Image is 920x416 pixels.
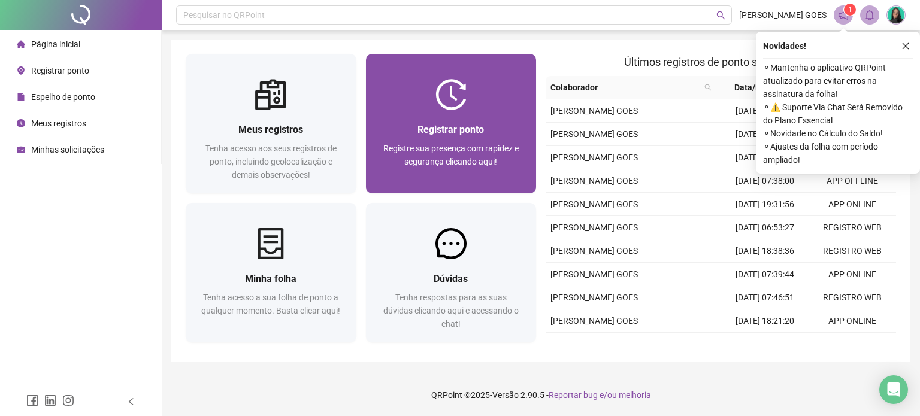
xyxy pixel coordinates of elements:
td: [DATE] 07:46:51 [721,286,809,309]
span: search [716,11,725,20]
a: Registrar pontoRegistre sua presença com rapidez e segurança clicando aqui! [366,54,537,193]
span: Meus registros [31,119,86,128]
td: APP ONLINE [809,333,896,356]
span: ⚬ Mantenha o aplicativo QRPoint atualizado para evitar erros na assinatura da folha! [763,61,913,101]
td: [DATE] 07:39:44 [721,263,809,286]
td: REGISTRO WEB [809,216,896,239]
span: Tenha respostas para as suas dúvidas clicando aqui e acessando o chat! [383,293,519,329]
td: [DATE] 19:31:56 [721,193,809,216]
span: Versão [492,390,519,400]
span: notification [838,10,849,20]
td: [DATE] 07:38:00 [721,169,809,193]
span: Registrar ponto [417,124,484,135]
span: 1 [848,5,852,14]
span: home [17,40,25,48]
footer: QRPoint © 2025 - 2.90.5 - [162,374,920,416]
span: [PERSON_NAME] GOES [550,269,638,279]
span: Registrar ponto [31,66,89,75]
span: linkedin [44,394,56,406]
span: Espelho de ponto [31,92,95,102]
td: APP ONLINE [809,263,896,286]
span: search [702,78,714,96]
span: ⚬ Novidade no Cálculo do Saldo! [763,127,913,140]
span: [PERSON_NAME] GOES [739,8,827,22]
td: [DATE] 18:21:20 [721,309,809,333]
span: Dúvidas [434,273,468,284]
span: Tenha acesso aos seus registros de ponto, incluindo geolocalização e demais observações! [205,144,337,180]
div: Open Intercom Messenger [879,375,908,404]
a: DúvidasTenha respostas para as suas dúvidas clicando aqui e acessando o chat! [366,203,537,342]
td: [DATE] 18:33:21 [721,99,809,123]
td: [DATE] 08:06:17 [721,123,809,146]
span: ⚬ ⚠️ Suporte Via Chat Será Removido do Plano Essencial [763,101,913,127]
td: APP ONLINE [809,193,896,216]
th: Data/Hora [716,76,801,99]
span: instagram [62,394,74,406]
span: environment [17,66,25,75]
span: file [17,93,25,101]
span: [PERSON_NAME] GOES [550,293,638,302]
span: Minha folha [245,273,296,284]
span: bell [864,10,875,20]
span: [PERSON_NAME] GOES [550,223,638,232]
span: Data/Hora [721,81,787,94]
td: APP OFFLINE [809,169,896,193]
span: close [901,42,910,50]
td: REGISTRO WEB [809,286,896,309]
span: Novidades ! [763,40,806,53]
span: [PERSON_NAME] GOES [550,316,638,326]
span: Tenha acesso a sua folha de ponto a qualquer momento. Basta clicar aqui! [201,293,340,315]
span: Página inicial [31,40,80,49]
span: Registre sua presença com rapidez e segurança clicando aqui! [383,144,519,166]
a: Meus registrosTenha acesso aos seus registros de ponto, incluindo geolocalização e demais observa... [186,54,356,193]
span: schedule [17,145,25,154]
span: [PERSON_NAME] GOES [550,153,638,162]
td: [DATE] 18:06:17 [721,146,809,169]
td: APP ONLINE [809,309,896,333]
span: [PERSON_NAME] GOES [550,176,638,186]
span: clock-circle [17,119,25,127]
a: Minha folhaTenha acesso a sua folha de ponto a qualquer momento. Basta clicar aqui! [186,203,356,342]
td: [DATE] 08:10:19 [721,333,809,356]
td: REGISTRO WEB [809,239,896,263]
span: Colaborador [550,81,700,94]
span: left [127,397,135,406]
span: [PERSON_NAME] GOES [550,129,638,139]
span: [PERSON_NAME] GOES [550,106,638,116]
span: [PERSON_NAME] GOES [550,246,638,256]
sup: 1 [844,4,856,16]
td: [DATE] 06:53:27 [721,216,809,239]
span: facebook [26,394,38,406]
span: Reportar bug e/ou melhoria [549,390,651,400]
span: Meus registros [238,124,303,135]
span: Minhas solicitações [31,145,104,154]
span: search [704,84,712,91]
img: 73890 [887,6,905,24]
td: [DATE] 18:38:36 [721,239,809,263]
span: ⚬ Ajustes da folha com período ampliado! [763,140,913,166]
span: Últimos registros de ponto sincronizados [624,56,818,68]
span: [PERSON_NAME] GOES [550,199,638,209]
